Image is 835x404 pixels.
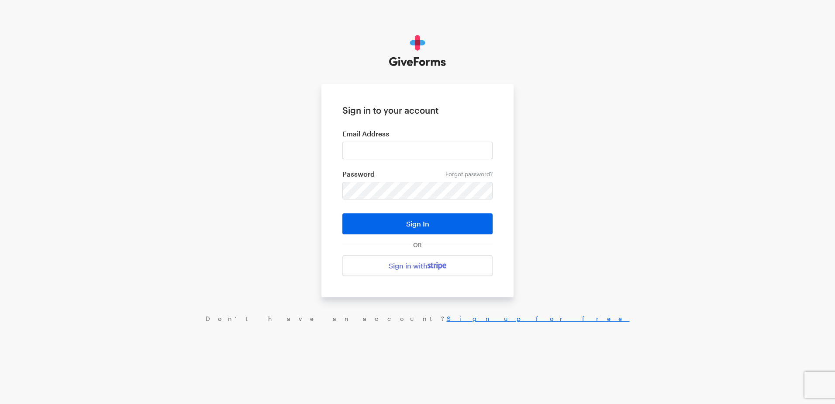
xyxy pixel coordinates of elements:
label: Password [342,170,493,178]
img: GiveForms [389,35,446,66]
span: OR [411,241,424,248]
button: Sign In [342,213,493,234]
a: Sign in with [342,255,493,276]
h1: Sign in to your account [342,105,493,115]
div: Don’t have an account? [9,315,826,323]
label: Email Address [342,129,493,138]
a: Forgot password? [445,171,493,178]
a: Sign up for free [447,315,630,322]
img: stripe-07469f1003232ad58a8838275b02f7af1ac9ba95304e10fa954b414cd571f63b.svg [428,262,446,270]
